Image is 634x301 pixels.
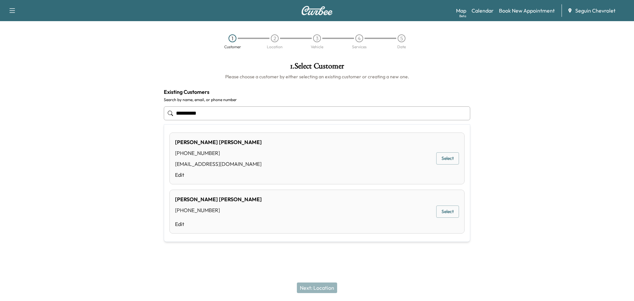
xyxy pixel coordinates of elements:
div: Vehicle [311,45,323,49]
div: 3 [313,34,321,42]
a: Edit [175,171,262,179]
h6: Please choose a customer by either selecting an existing customer or creating a new one. [164,73,470,80]
div: 2 [271,34,279,42]
img: Curbee Logo [301,6,333,15]
button: Select [436,152,459,165]
div: Services [352,45,367,49]
a: Calendar [472,7,494,15]
div: [PERSON_NAME] [PERSON_NAME] [175,138,262,146]
div: [PHONE_NUMBER] [175,149,262,157]
div: Date [397,45,406,49]
div: [EMAIL_ADDRESS][DOMAIN_NAME] [175,160,262,168]
button: Select [436,206,459,218]
div: 4 [355,34,363,42]
h4: Existing Customers [164,88,470,96]
div: 1 [229,34,236,42]
div: [PERSON_NAME] [PERSON_NAME] [175,195,262,203]
div: 5 [398,34,405,42]
div: Customer [224,45,241,49]
div: Location [267,45,283,49]
div: [PHONE_NUMBER] [175,206,262,214]
h1: 1 . Select Customer [164,62,470,73]
a: MapBeta [456,7,466,15]
div: Beta [459,14,466,19]
span: Seguin Chevrolet [575,7,616,15]
a: Edit [175,220,262,228]
a: Book New Appointment [499,7,555,15]
label: Search by name, email, or phone number [164,97,470,102]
